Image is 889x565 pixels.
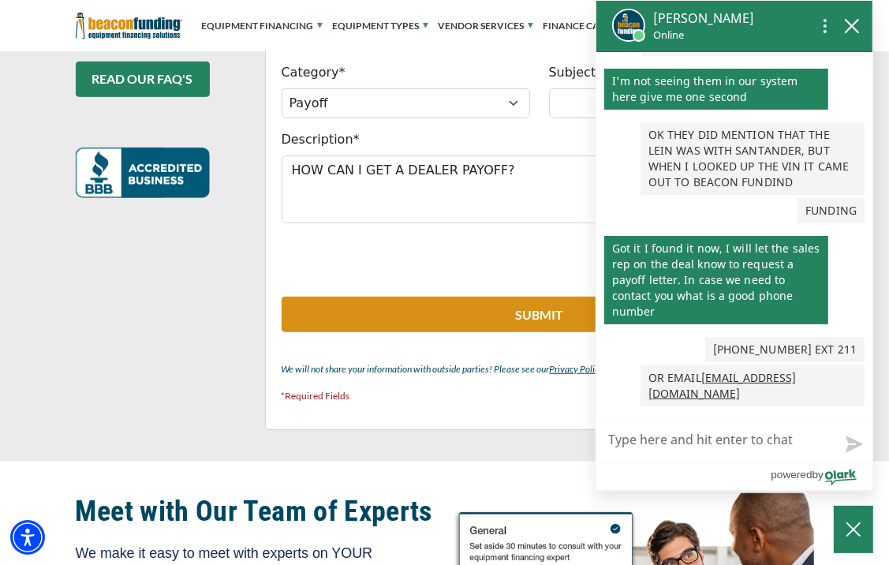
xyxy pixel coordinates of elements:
[833,426,872,462] button: Send message
[812,465,824,485] span: by
[549,63,603,82] label: Subject*
[201,2,323,50] a: Equipment Financing
[76,493,435,529] h2: Meet with Our Team of Experts
[282,360,797,379] p: We will not share your information with outside parties! Please see our for details.
[771,465,812,485] span: powered
[653,9,754,28] p: [PERSON_NAME]
[641,122,865,195] p: OK THEY DID MENTION THAT THE LEIN WAS WITH SANTANDER, BUT WHEN I LOOKED UP THE VIN IT CAME OUT TO...
[332,2,428,50] a: Equipment Types
[596,52,872,421] div: chat
[797,198,865,223] p: FUNDING
[282,297,797,332] button: Submit
[705,337,865,362] p: [PHONE_NUMBER] EXT 211
[834,506,873,553] button: Close Chatbox
[550,363,604,375] a: Privacy Policy
[282,130,360,149] label: Description*
[641,365,865,406] p: OR EMAIL
[543,2,648,50] a: Finance Calculator
[612,9,645,42] img: Logan's profile picture
[282,235,521,297] iframe: reCAPTCHA
[76,62,210,97] a: READ OUR FAQ's - open in a new tab
[811,13,839,38] button: Open chat options menu
[648,370,796,401] a: [EMAIL_ADDRESS][DOMAIN_NAME]
[10,520,45,555] div: Accessibility Menu
[76,148,210,198] img: READ OUR FAQ's
[839,14,865,36] button: close chatbox
[653,28,754,43] p: Online
[282,63,346,82] label: Category*
[604,236,828,324] p: Got it I found it now, I will let the sales rep on the deal know to request a payoff letter. In c...
[771,463,872,490] a: Powered by Olark
[282,387,797,406] p: *Required Fields
[438,2,533,50] a: Vendor Services
[604,69,828,110] p: I'm not seeing them in our system here give me one second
